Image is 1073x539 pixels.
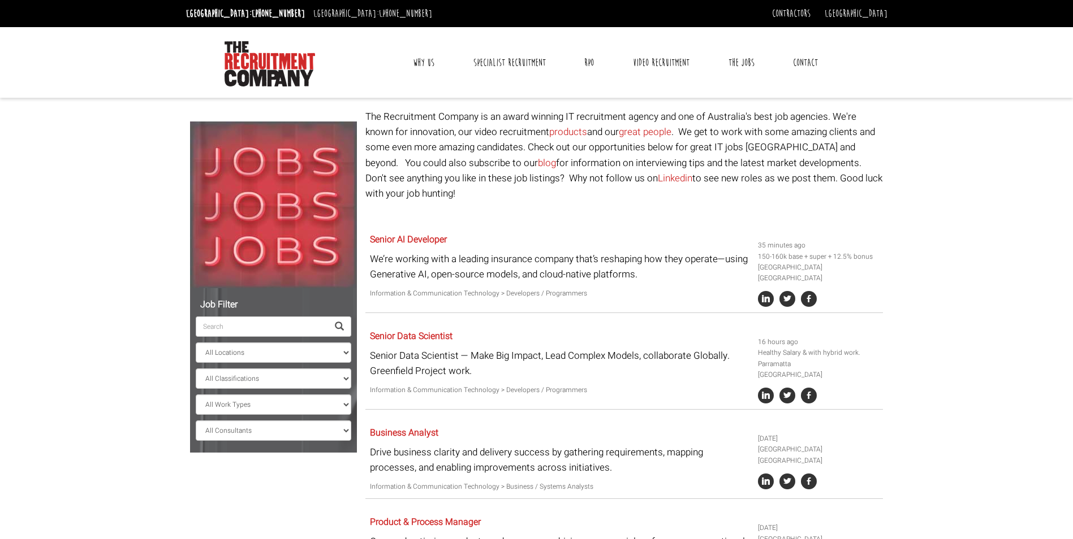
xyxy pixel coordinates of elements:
a: Contact [785,49,826,77]
p: Information & Communication Technology > Developers / Programmers [370,385,749,395]
li: [GEOGRAPHIC_DATA] [GEOGRAPHIC_DATA] [758,444,879,466]
img: Jobs, Jobs, Jobs [190,121,357,288]
a: Product & Process Manager [370,515,481,529]
a: Video Recruitment [624,49,698,77]
a: Specialist Recruitment [465,49,554,77]
a: [GEOGRAPHIC_DATA] [825,7,887,20]
li: [GEOGRAPHIC_DATA]: [311,5,435,23]
li: [DATE] [758,433,879,444]
img: The Recruitment Company [225,41,315,86]
li: Healthy Salary & with hybrid work. [758,347,879,358]
a: [PHONE_NUMBER] [252,7,305,20]
h5: Job Filter [196,300,351,310]
a: blog [538,156,556,170]
p: Information & Communication Technology > Developers / Programmers [370,288,749,299]
a: products [549,125,587,139]
a: Why Us [404,49,443,77]
a: RPO [576,49,602,77]
a: Business Analyst [370,426,438,440]
li: [GEOGRAPHIC_DATA] [GEOGRAPHIC_DATA] [758,262,879,284]
li: 16 hours ago [758,337,879,347]
a: [PHONE_NUMBER] [379,7,432,20]
p: The Recruitment Company is an award winning IT recruitment agency and one of Australia's best job... [365,109,883,201]
li: [GEOGRAPHIC_DATA]: [183,5,308,23]
a: Senior Data Scientist [370,329,453,343]
p: We’re working with a leading insurance company that’s reshaping how they operate—using Generative... [370,251,749,282]
a: great people [619,125,671,139]
li: 150-160k base + super + 12.5% bonus [758,251,879,262]
a: Contractors [772,7,811,20]
input: Search [196,316,328,337]
p: Senior Data Scientist — Make Big Impact, Lead Complex Models, collaborate Globally. Greenfield Pr... [370,348,749,379]
li: 35 minutes ago [758,240,879,251]
a: Senior AI Developer [370,233,447,246]
a: The Jobs [720,49,763,77]
a: Linkedin [658,171,692,185]
li: [DATE] [758,523,879,533]
li: Parramatta [GEOGRAPHIC_DATA] [758,359,879,380]
p: Information & Communication Technology > Business / Systems Analysts [370,481,749,492]
p: Drive business clarity and delivery success by gathering requirements, mapping processes, and ena... [370,445,749,475]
